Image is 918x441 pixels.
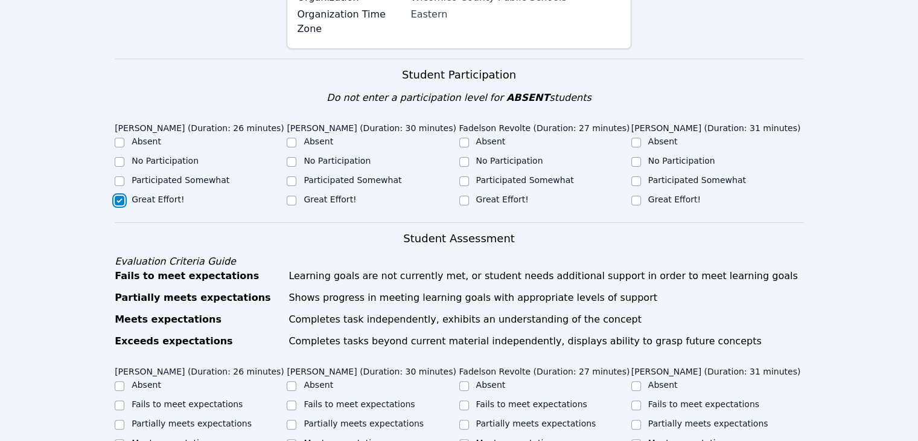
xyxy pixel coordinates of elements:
legend: Fadelson Revolte (Duration: 27 minutes) [459,117,630,135]
label: Fails to meet expectations [132,399,243,409]
label: Participated Somewhat [648,175,746,185]
div: Partially meets expectations [115,291,281,305]
label: No Participation [648,156,715,166]
label: Partially meets expectations [304,419,424,428]
legend: [PERSON_NAME] (Duration: 26 minutes) [115,117,284,135]
label: Absent [648,380,678,390]
div: Fails to meet expectations [115,269,281,283]
legend: [PERSON_NAME] (Duration: 31 minutes) [631,361,801,379]
span: ABSENT [506,92,549,103]
label: Organization Time Zone [297,7,403,36]
legend: [PERSON_NAME] (Duration: 30 minutes) [287,361,456,379]
label: Partially meets expectations [648,419,768,428]
legend: [PERSON_NAME] (Duration: 30 minutes) [287,117,456,135]
label: Participated Somewhat [132,175,229,185]
label: Absent [132,137,161,146]
label: Great Effort! [648,195,701,204]
label: Fails to meet expectations [648,399,759,409]
label: Absent [132,380,161,390]
label: Absent [476,137,506,146]
div: Evaluation Criteria Guide [115,254,803,269]
div: Eastern [410,7,620,22]
label: Absent [304,380,333,390]
label: Great Effort! [132,195,184,204]
label: No Participation [304,156,371,166]
label: No Participation [476,156,543,166]
div: Learning goals are not currently met, or student needs additional support in order to meet learni... [288,269,803,283]
label: Absent [304,137,333,146]
div: Meets expectations [115,312,281,327]
label: Partially meets expectations [476,419,596,428]
label: No Participation [132,156,199,166]
label: Great Effort! [476,195,529,204]
h3: Student Participation [115,66,803,83]
label: Great Effort! [304,195,356,204]
label: Participated Somewhat [476,175,574,185]
label: Partially meets expectations [132,419,252,428]
h3: Student Assessment [115,230,803,247]
legend: [PERSON_NAME] (Duration: 31 minutes) [631,117,801,135]
div: Shows progress in meeting learning goals with appropriate levels of support [288,291,803,305]
label: Fails to meet expectations [476,399,587,409]
legend: [PERSON_NAME] (Duration: 26 minutes) [115,361,284,379]
label: Absent [648,137,678,146]
div: Do not enter a participation level for students [115,91,803,105]
div: Completes tasks beyond current material independently, displays ability to grasp future concepts [288,334,803,349]
legend: Fadelson Revolte (Duration: 27 minutes) [459,361,630,379]
label: Absent [476,380,506,390]
label: Participated Somewhat [304,175,401,185]
div: Exceeds expectations [115,334,281,349]
div: Completes task independently, exhibits an understanding of the concept [288,312,803,327]
label: Fails to meet expectations [304,399,415,409]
